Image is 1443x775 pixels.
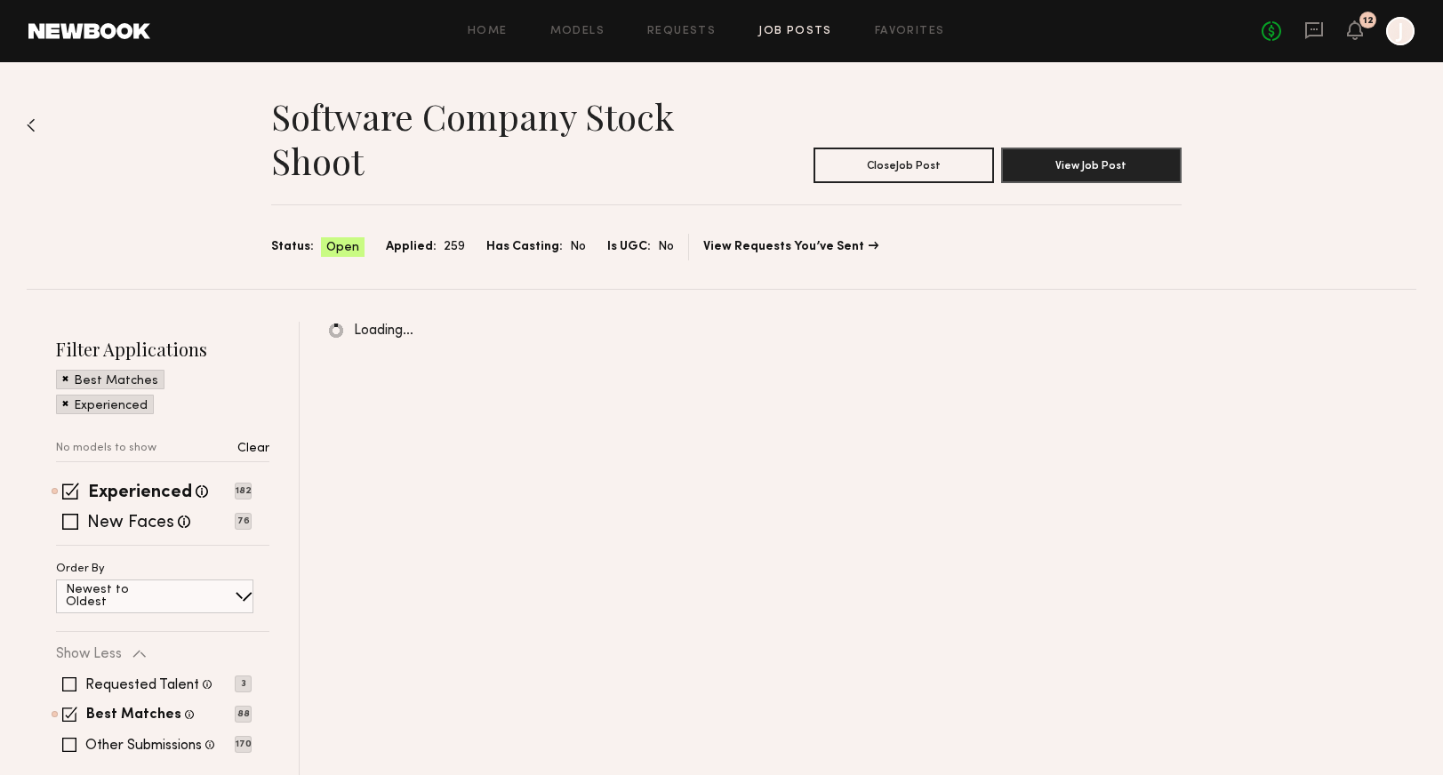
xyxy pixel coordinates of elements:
[88,484,192,502] label: Experienced
[758,26,832,37] a: Job Posts
[354,324,413,339] span: Loading…
[658,237,674,257] span: No
[550,26,605,37] a: Models
[237,443,269,455] p: Clear
[235,706,252,723] p: 88
[647,26,716,37] a: Requests
[607,237,651,257] span: Is UGC:
[66,584,172,609] p: Newest to Oldest
[74,375,158,387] p: Best Matches
[235,736,252,753] p: 170
[444,237,465,257] span: 259
[570,237,586,257] span: No
[56,563,105,575] p: Order By
[86,708,181,723] label: Best Matches
[1001,148,1182,183] button: View Job Post
[1363,16,1374,26] div: 12
[235,675,252,692] p: 3
[235,483,252,499] p: 182
[85,739,202,753] label: Other Submissions
[386,237,437,257] span: Applied:
[87,515,174,532] label: New Faces
[56,647,122,661] p: Show Less
[27,118,36,132] img: Back to previous page
[85,678,199,692] label: Requested Talent
[56,443,156,454] p: No models to show
[56,337,269,361] h2: Filter Applications
[875,26,945,37] a: Favorites
[703,241,878,253] a: View Requests You’ve Sent
[326,239,359,257] span: Open
[235,513,252,530] p: 76
[74,400,148,412] p: Experienced
[468,26,508,37] a: Home
[486,237,563,257] span: Has Casting:
[271,94,726,183] h1: Software Company Stock Shoot
[814,148,994,183] button: CloseJob Post
[271,237,314,257] span: Status:
[1386,17,1415,45] a: J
